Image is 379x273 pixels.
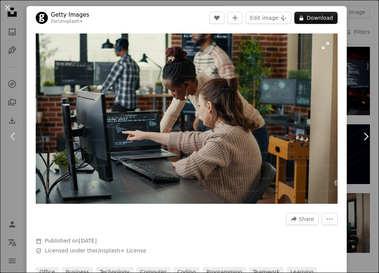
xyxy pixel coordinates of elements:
span: Published on [45,238,97,244]
a: Next [352,100,379,173]
div: For [51,19,89,25]
a: Unsplash+ [58,19,83,24]
img: Go to Getty Images's profile [36,12,48,24]
span: Share [299,213,314,225]
button: Download [294,12,338,24]
button: Zoom in on this image [36,33,338,204]
button: Edit image [246,12,291,24]
span: Licensed under the [45,247,146,255]
button: Like [209,12,224,24]
a: Unsplash+ License [96,248,147,254]
button: Share this image [286,213,319,225]
time: April 22, 2023 at 11:23:14 AM GMT+6 [79,238,96,244]
img: Two software coders analyzing source code looking for errors running on laptop screen while sitti... [36,33,338,204]
button: More Actions [322,213,338,225]
button: Add to Collection [227,12,243,24]
a: Getty Images [51,11,89,19]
